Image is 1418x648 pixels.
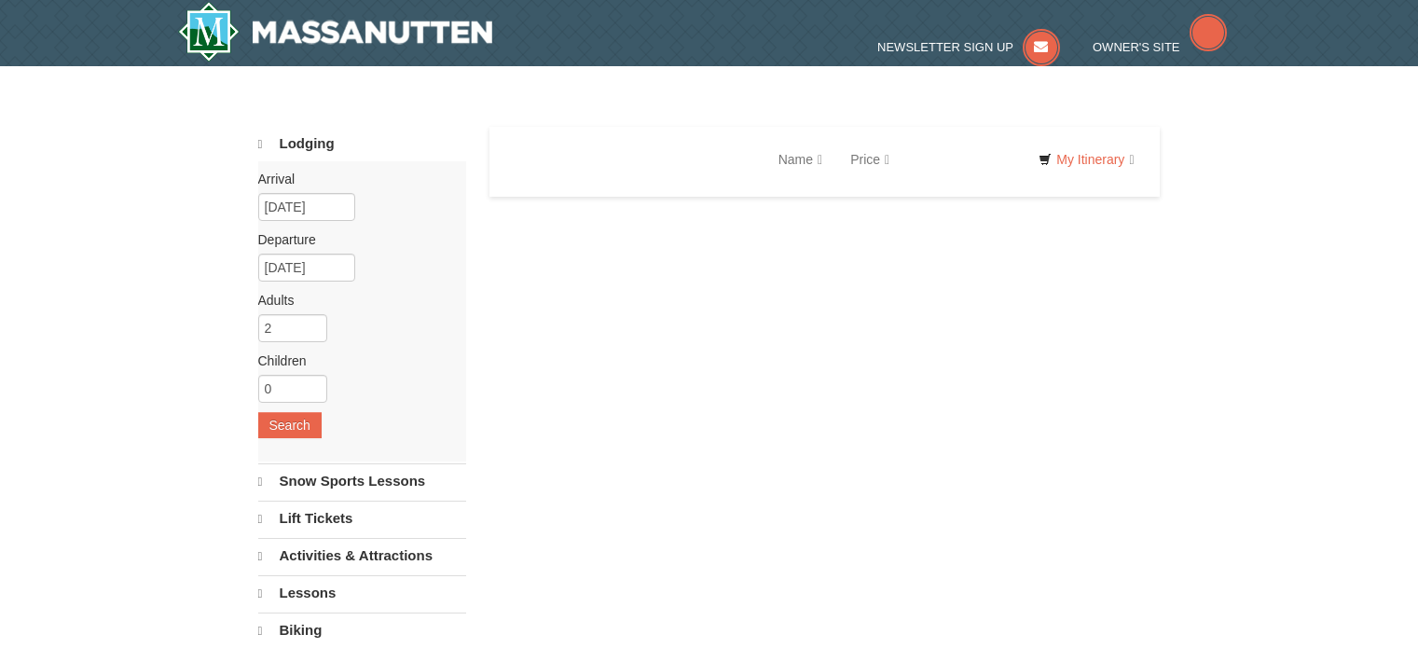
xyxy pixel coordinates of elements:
[258,352,452,370] label: Children
[1093,40,1180,54] span: Owner's Site
[258,613,466,648] a: Biking
[258,291,452,310] label: Adults
[258,538,466,573] a: Activities & Attractions
[877,40,1060,54] a: Newsletter Sign Up
[836,141,903,178] a: Price
[1026,145,1146,173] a: My Itinerary
[877,40,1013,54] span: Newsletter Sign Up
[178,2,493,62] a: Massanutten Resort
[258,463,466,499] a: Snow Sports Lessons
[258,170,452,188] label: Arrival
[258,127,466,161] a: Lodging
[258,575,466,611] a: Lessons
[178,2,493,62] img: Massanutten Resort Logo
[258,501,466,536] a: Lift Tickets
[258,412,322,438] button: Search
[258,230,452,249] label: Departure
[764,141,836,178] a: Name
[1093,40,1227,54] a: Owner's Site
